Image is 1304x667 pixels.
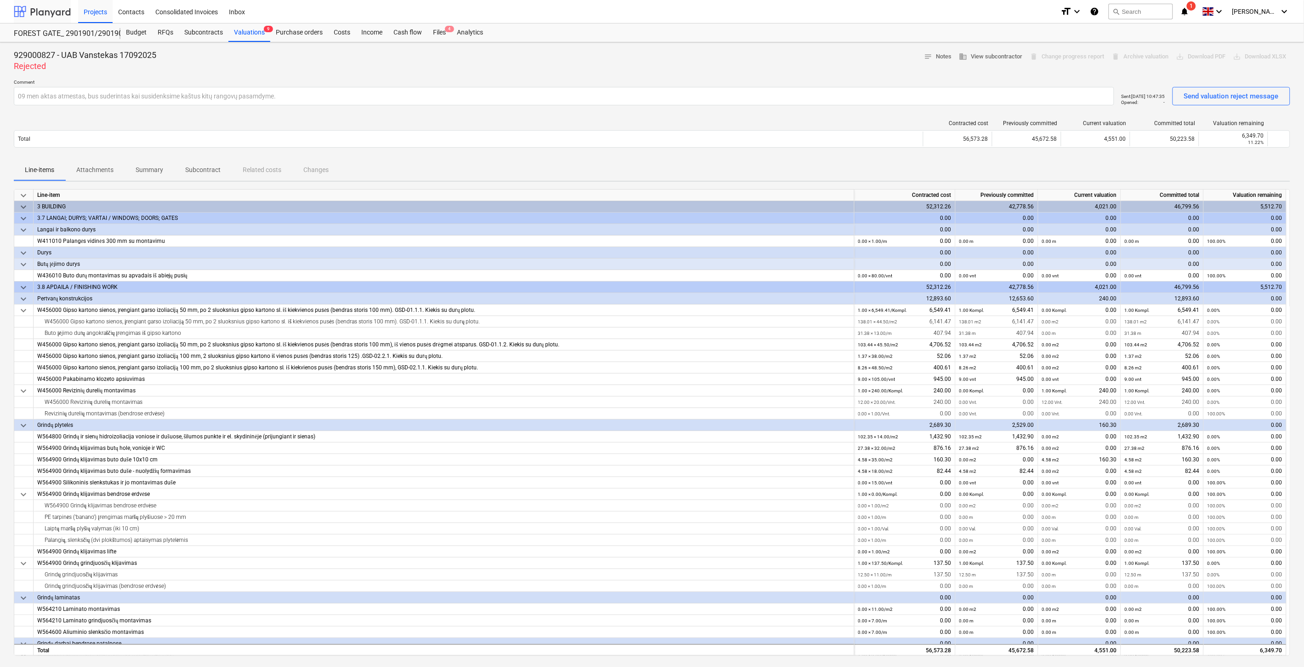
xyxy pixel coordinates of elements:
div: 0.00 [956,259,1038,270]
div: Butų įėjimo durys [37,259,850,270]
div: W436010 Buto durų montavimas su apvadais iš abiejų pusių [37,270,850,282]
div: 0.00 [956,224,1038,236]
div: 240.00 [858,397,951,408]
div: 0.00 [1204,638,1287,650]
span: View subcontractor [959,52,1023,62]
small: 103.44 × 45.50 / m2 [858,342,899,347]
span: business [959,52,968,61]
div: 0.00 [959,270,1034,282]
div: 0.00 [1038,224,1121,236]
small: 0.00% [1207,388,1220,393]
small: 31.38 × 13.00 / m [858,331,892,336]
small: 0.00 Vnt. [959,400,977,405]
small: 0.00 Kompl. [959,388,985,393]
a: Valuations9 [228,23,270,42]
a: RFQs [152,23,179,42]
small: 1.00 Kompl. [1125,308,1150,313]
div: 0.00 [1207,374,1282,385]
div: 56,573.28 [923,132,992,146]
div: Files [427,23,451,42]
a: Purchase orders [270,23,328,42]
div: 3.8 APDAILA / FINISHING WORK [37,282,850,293]
div: 0.00 [1038,213,1121,224]
div: Revizinių durelių montavimas (bendrose erdvėse) [37,408,850,420]
div: 0.00 [1125,270,1200,282]
div: 945.00 [1125,374,1200,385]
div: 6,141.47 [959,316,1034,328]
div: 2,689.30 [854,420,956,431]
span: keyboard_arrow_down [18,201,29,213]
small: 102.35 m2 [959,434,982,439]
small: 0.00 vnt [1042,273,1059,278]
span: keyboard_arrow_down [18,259,29,270]
div: 0.00 [858,236,951,247]
div: W456000 Gipso kartono sienos, įrengiant garso izoliaciją 100 mm, 2 sluoksnius gipso kartono iš vi... [37,351,850,362]
div: Committed total [1121,190,1204,201]
a: Budget [120,23,152,42]
div: 0.00 [1038,247,1121,259]
small: 0.00 × 1.00 / m [858,239,888,244]
div: 0.00 [1042,374,1117,385]
div: 240.00 [1042,397,1117,408]
small: 0.00% [1207,365,1220,370]
div: 0.00 [858,408,951,420]
span: keyboard_arrow_down [18,224,29,236]
div: Buto įėjimo durų angokraščių įrengimas iš gipso kartono [37,328,850,339]
div: 0.00 [1042,339,1117,351]
div: 0.00 [1207,443,1282,454]
p: 929000827 - UAB Vanstekas 17092025 [14,50,156,61]
div: 0.00 [1207,270,1282,282]
div: Income [356,23,388,42]
small: 100.00% [1207,273,1226,278]
i: keyboard_arrow_down [1072,6,1083,17]
button: View subcontractor [956,50,1026,64]
div: 46,799.56 [1121,201,1204,213]
div: 1,432.90 [959,431,1034,443]
div: 3.7 LANGAI; DURYS; VARTAI / WINDOWS; DOORS; GATES [37,213,850,224]
span: 9 [264,26,273,32]
div: 0.00 [956,592,1038,604]
div: 4,551.00 [1061,132,1130,146]
div: 0.00 [1207,385,1282,397]
div: 52,312.26 [854,282,956,293]
span: notes [924,52,933,61]
div: 0.00 [1038,592,1121,604]
small: 0.00% [1207,308,1220,313]
small: 0.00 m2 [1042,342,1059,347]
i: keyboard_arrow_down [1214,6,1225,17]
span: keyboard_arrow_down [18,247,29,259]
div: 0.00 [1038,259,1121,270]
span: keyboard_arrow_down [18,293,29,305]
small: 0.00 Vnt. [959,411,977,416]
small: 1.37 × 38.00 / m2 [858,354,893,359]
a: Subcontracts [179,23,228,42]
div: 400.61 [1125,362,1200,374]
small: 138.01 × 44.50 / m2 [858,319,898,324]
div: W456000 Gipso kartono sienos, įrengiant garso izoliaciją 50 mm, po 2 sluoksnius gipso kartono sl.... [37,339,850,351]
div: 0.00 [1121,213,1204,224]
div: 0.00 [1207,316,1282,328]
div: 160.30 [1038,420,1121,431]
div: FOREST GATE_ 2901901/2901902/2901903 [14,29,109,39]
a: Costs [328,23,356,42]
div: Grindų plytelės [37,420,850,431]
small: 0.00 Vnt. [1042,411,1060,416]
div: 0.00 [1204,592,1287,604]
div: 0.00 [854,592,956,604]
small: 1.00 Kompl. [1042,388,1067,393]
div: Analytics [451,23,489,42]
small: 0.00% [1207,342,1220,347]
div: 3 BUILDING [37,201,850,213]
div: 0.00 [1042,408,1117,420]
div: W456000 Gipso kartono sienos, įrengiant garso izoliaciją 50 mm, po 2 sluoksnius gipso kartono sl.... [37,305,850,316]
div: Cash flow [388,23,427,42]
small: 1.00 × 6,549.41 / Kompl. [858,308,907,313]
div: W456000 Pakabinamo klozeto apsiuvimas [37,374,850,385]
div: 0.00 [1038,638,1121,650]
div: 0.00 [956,213,1038,224]
div: W564800 Grindų ir sienų hidroizoliacija voniose ir dušuose, šilumos punkte ir el. skydininėje (pr... [37,431,850,443]
div: Previously committed [956,190,1038,201]
div: 52,312.26 [854,201,956,213]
